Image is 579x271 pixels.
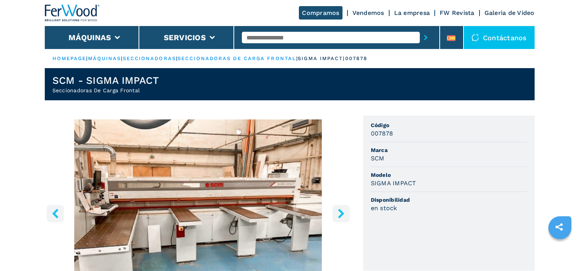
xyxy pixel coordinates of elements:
button: submit-button [420,29,432,46]
h3: 007878 [371,129,393,138]
span: | [176,56,178,61]
a: Galeria de Video [484,9,535,16]
span: | [121,56,122,61]
button: right-button [333,205,350,222]
a: seccionadoras de carga frontal [178,56,296,61]
button: Servicios [164,33,206,42]
span: Disponibilidad [371,196,527,204]
p: 007878 [345,55,368,62]
a: La empresa [394,9,430,16]
div: Contáctanos [464,26,535,49]
p: sigma impact | [298,55,345,62]
img: Contáctanos [471,34,479,41]
iframe: Chat [546,237,573,265]
h1: SCM - SIGMA IMPACT [52,74,159,87]
span: Modelo [371,171,527,179]
h3: SCM [371,154,385,163]
a: FW Revista [440,9,475,16]
a: sharethis [550,217,569,237]
h2: Seccionadoras De Carga Frontal [52,87,159,94]
a: Vendemos [352,9,384,16]
h3: en stock [371,204,397,212]
button: left-button [47,205,64,222]
a: máquinas [88,56,121,61]
img: Ferwood [45,5,100,21]
span: | [296,56,298,61]
a: HOMEPAGE [52,56,86,61]
button: Máquinas [69,33,111,42]
h3: SIGMA IMPACT [371,179,416,188]
span: Marca [371,146,527,154]
a: Compramos [299,6,342,20]
a: seccionadoras [123,56,176,61]
span: | [86,56,88,61]
span: Código [371,121,527,129]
